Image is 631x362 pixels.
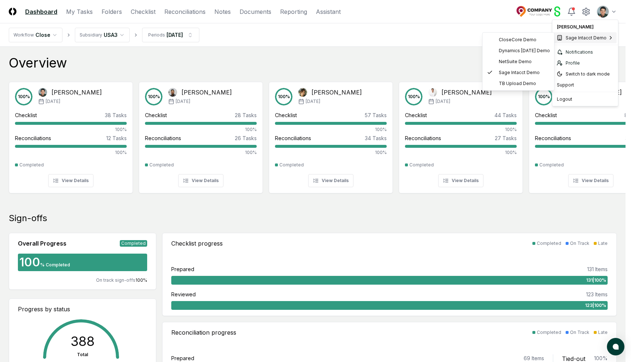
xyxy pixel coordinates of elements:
span: Sage Intacct Demo [499,69,540,76]
div: [PERSON_NAME] [554,22,617,32]
span: CloseCore Demo [499,36,536,43]
span: Sage Intacct Demo [566,35,607,41]
span: NetSuite Demo [499,58,532,65]
div: Switch to dark mode [554,69,617,80]
div: Logout [554,94,617,105]
span: Dynamics [DATE] Demo [499,47,550,54]
a: Profile [554,58,617,69]
div: Support [554,80,617,90]
a: Notifications [554,47,617,58]
span: TB Upload Demo [499,80,536,87]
